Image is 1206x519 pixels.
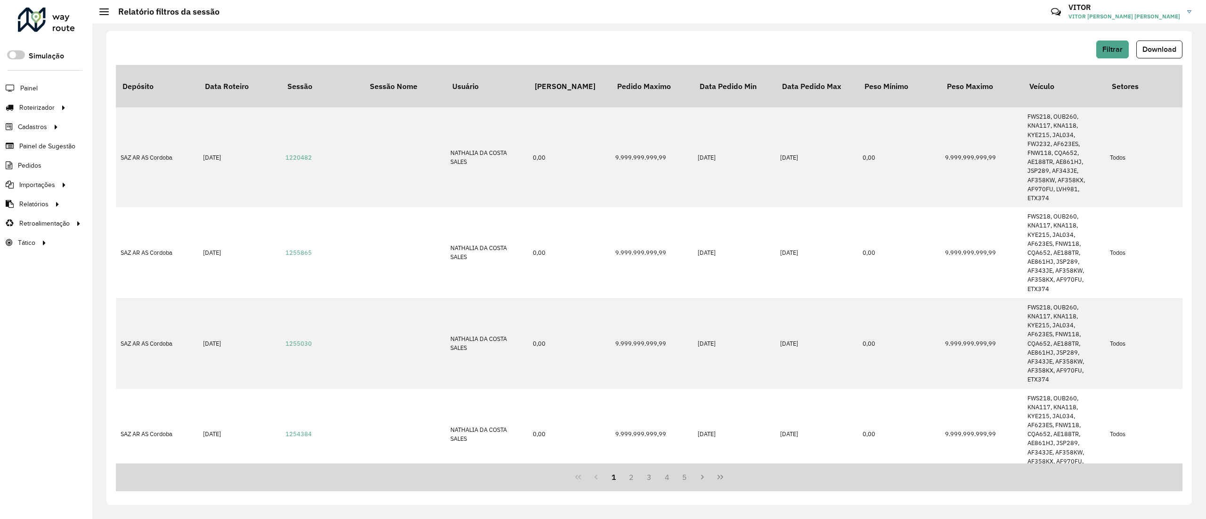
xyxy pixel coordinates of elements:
td: [DATE] [198,107,281,207]
button: Last Page [711,468,729,486]
th: Depósito [116,65,198,107]
td: FWS218, OUB260, KNA117, KNA118, KYE215, JAL034, FWJ232, AF623ES, FNW118, CQA652, AE188TR, AE861HJ... [1023,107,1105,207]
td: [DATE] [693,207,775,298]
td: NATHALIA DA COSTA SALES [446,389,528,480]
span: Painel [20,83,38,93]
td: SAZ AR AS Cordoba [116,389,198,480]
td: [DATE] [775,298,858,389]
td: 0,00 [528,207,611,298]
td: NATHALIA DA COSTA SALES [446,107,528,207]
td: 0,00 [858,389,940,480]
th: Setores [1105,65,1188,107]
label: Simulação [29,50,64,62]
td: NATHALIA DA COSTA SALES [446,207,528,298]
th: Peso Maximo [940,65,1023,107]
span: Painel de Sugestão [19,141,75,151]
td: [DATE] [198,207,281,298]
th: [PERSON_NAME] [528,65,611,107]
td: 0,00 [858,298,940,389]
td: SAZ AR AS Cordoba [116,107,198,207]
th: Peso Mínimo [858,65,940,107]
td: 0,00 [528,107,611,207]
span: Tático [18,238,35,248]
span: Download [1142,45,1176,53]
td: 9.999.999.999,99 [611,298,693,389]
th: Sessão Nome [363,65,446,107]
td: Todos [1105,298,1188,389]
span: Relatórios [19,199,49,209]
td: 9.999.999.999,99 [940,107,1023,207]
span: VITOR [PERSON_NAME] [PERSON_NAME] [1068,12,1180,21]
td: 9.999.999.999,99 [611,389,693,480]
td: 9.999.999.999,99 [611,207,693,298]
td: 9.999.999.999,99 [940,207,1023,298]
button: 4 [658,468,676,486]
td: [DATE] [693,107,775,207]
button: Filtrar [1096,41,1129,58]
a: 1255865 [285,249,312,257]
td: NATHALIA DA COSTA SALES [446,298,528,389]
th: Data Pedido Min [693,65,775,107]
td: SAZ AR AS Cordoba [116,207,198,298]
button: Download [1136,41,1182,58]
td: 9.999.999.999,99 [940,298,1023,389]
th: Data Roteiro [198,65,281,107]
td: 0,00 [858,207,940,298]
a: 1255030 [285,340,312,348]
td: 9.999.999.999,99 [611,107,693,207]
td: Todos [1105,107,1188,207]
td: Todos [1105,207,1188,298]
button: 2 [622,468,640,486]
td: FWS218, OUB260, KNA117, KNA118, KYE215, JAL034, AF623ES, FNW118, CQA652, AE188TR, AE861HJ, JSP289... [1023,298,1105,389]
th: Data Pedido Max [775,65,858,107]
td: SAZ AR AS Cordoba [116,298,198,389]
span: Roteirizador [19,103,55,113]
td: FWS218, OUB260, KNA117, KNA118, KYE215, JAL034, AF623ES, FNW118, CQA652, AE188TR, AE861HJ, JSP289... [1023,207,1105,298]
h2: Relatório filtros da sessão [109,7,220,17]
td: [DATE] [775,389,858,480]
th: Pedido Maximo [611,65,693,107]
button: 1 [605,468,623,486]
td: 0,00 [528,389,611,480]
button: 5 [676,468,694,486]
td: [DATE] [693,389,775,480]
th: Sessão [281,65,363,107]
td: Todos [1105,389,1188,480]
th: Veículo [1023,65,1105,107]
span: Pedidos [18,161,41,170]
h3: VITOR [1068,3,1180,12]
a: 1254384 [285,430,312,438]
button: 3 [640,468,658,486]
span: Cadastros [18,122,47,132]
td: [DATE] [775,107,858,207]
td: 0,00 [528,298,611,389]
a: Contato Rápido [1046,2,1066,22]
td: FWS218, OUB260, KNA117, KNA118, KYE215, JAL034, AF623ES, FNW118, CQA652, AE188TR, AE861HJ, JSP289... [1023,389,1105,480]
td: [DATE] [693,298,775,389]
td: 0,00 [858,107,940,207]
button: Next Page [693,468,711,486]
td: 9.999.999.999,99 [940,389,1023,480]
span: Importações [19,180,55,190]
span: Retroalimentação [19,219,70,228]
th: Usuário [446,65,528,107]
td: [DATE] [198,389,281,480]
span: Filtrar [1102,45,1123,53]
a: 1220482 [285,154,312,162]
td: [DATE] [775,207,858,298]
td: [DATE] [198,298,281,389]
